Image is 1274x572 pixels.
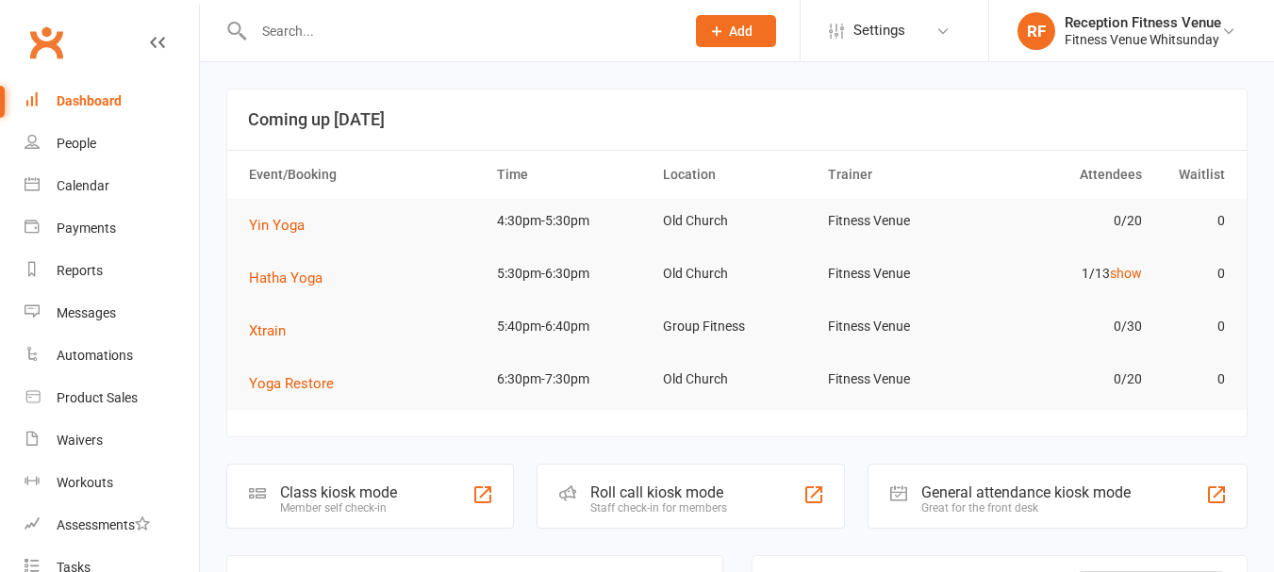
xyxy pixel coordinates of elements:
a: show [1110,266,1142,281]
a: Workouts [25,462,199,504]
td: 0/20 [985,357,1151,401]
button: Yin Yoga [249,214,318,237]
h3: Coming up [DATE] [248,110,1226,129]
span: Xtrain [249,322,286,339]
div: Calendar [57,178,109,193]
span: Add [729,24,753,39]
div: Assessments [57,517,150,532]
div: Member self check-in [280,501,397,515]
td: Fitness Venue [819,304,985,349]
th: Trainer [819,151,985,199]
th: Location [654,151,820,199]
a: Dashboard [25,80,199,123]
td: 5:40pm-6:40pm [488,304,654,349]
td: Old Church [654,199,820,243]
button: Yoga Restore [249,372,347,395]
button: Hatha Yoga [249,267,336,289]
a: Clubworx [23,19,70,66]
span: Settings [853,9,905,52]
td: 5:30pm-6:30pm [488,252,654,296]
th: Attendees [985,151,1151,199]
td: 0 [1150,357,1233,401]
a: Messages [25,292,199,335]
td: 6:30pm-7:30pm [488,357,654,401]
div: Reports [57,263,103,278]
a: Reports [25,250,199,292]
td: 0/30 [985,304,1151,349]
a: Calendar [25,165,199,207]
span: Yoga Restore [249,375,334,392]
span: Hatha Yoga [249,270,323,286]
td: 0 [1150,199,1233,243]
div: Staff check-in for members [590,501,727,515]
div: Fitness Venue Whitsunday [1065,31,1221,48]
div: General attendance kiosk mode [921,483,1131,501]
td: 0 [1150,252,1233,296]
a: Assessments [25,504,199,547]
th: Time [488,151,654,199]
a: Waivers [25,419,199,462]
div: Messages [57,305,116,320]
div: Product Sales [57,390,138,405]
button: Xtrain [249,319,299,342]
td: 4:30pm-5:30pm [488,199,654,243]
td: Group Fitness [654,304,820,349]
div: Class kiosk mode [280,483,397,501]
td: 1/13 [985,252,1151,296]
div: Great for the front desk [921,501,1131,515]
a: Automations [25,335,199,377]
input: Search... [248,18,671,44]
a: Product Sales [25,377,199,419]
div: Waivers [57,433,103,448]
th: Event/Booking [240,151,488,199]
span: Yin Yoga [249,217,305,234]
td: 0 [1150,304,1233,349]
td: 0/20 [985,199,1151,243]
td: Fitness Venue [819,357,985,401]
td: Fitness Venue [819,252,985,296]
a: Payments [25,207,199,250]
div: Dashboard [57,93,122,108]
td: Old Church [654,252,820,296]
td: Fitness Venue [819,199,985,243]
div: RF [1018,12,1055,50]
th: Waitlist [1150,151,1233,199]
div: Workouts [57,475,113,490]
div: Roll call kiosk mode [590,483,727,501]
td: Old Church [654,357,820,401]
div: People [57,136,96,151]
div: Automations [57,348,133,363]
div: Reception Fitness Venue [1065,14,1221,31]
a: People [25,123,199,165]
button: Add [696,15,776,47]
div: Payments [57,221,116,236]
